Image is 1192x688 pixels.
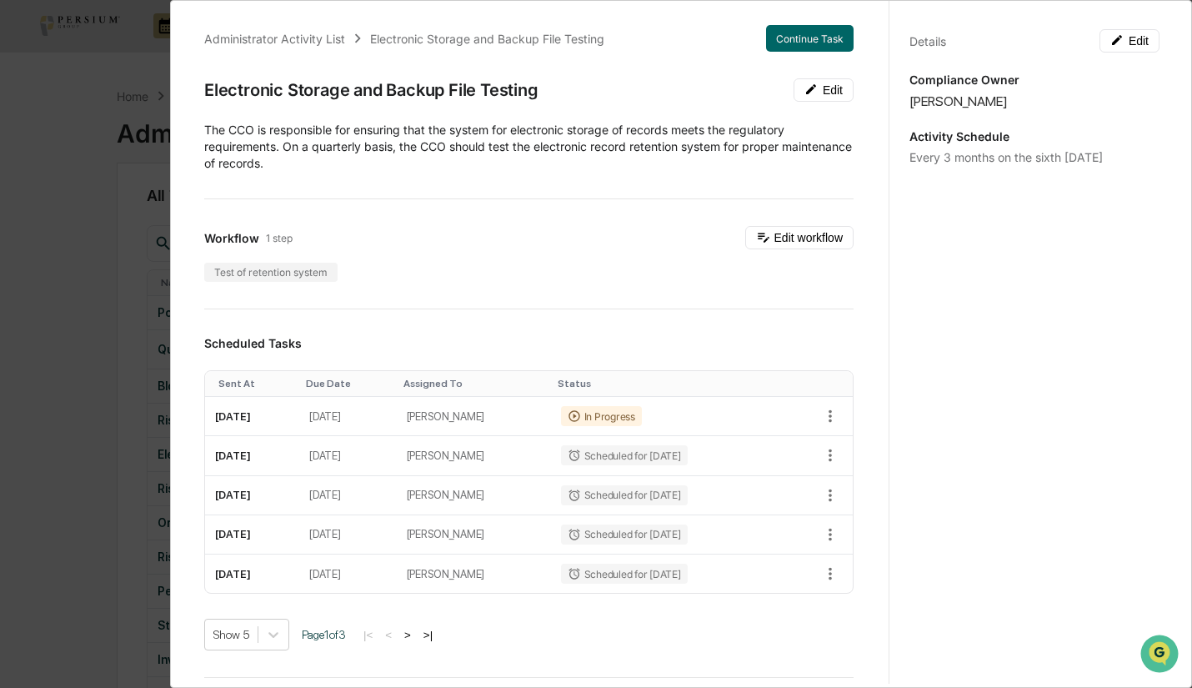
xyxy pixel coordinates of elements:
button: Continue Task [766,25,854,52]
div: 🗄️ [121,212,134,225]
div: [PERSON_NAME] [909,93,1159,109]
span: Preclearance [33,210,108,227]
button: Edit [1099,29,1159,53]
td: [DATE] [205,397,299,436]
td: [DATE] [299,397,396,436]
button: >| [418,628,438,642]
span: Pylon [166,283,202,295]
span: Workflow [204,231,259,245]
p: Compliance Owner [909,73,1159,87]
button: Edit [794,78,854,102]
div: Toggle SortBy [558,378,775,389]
div: We're available if you need us! [57,144,211,158]
div: Electronic Storage and Backup File Testing [370,32,604,46]
button: > [399,628,416,642]
div: Toggle SortBy [403,378,544,389]
div: Toggle SortBy [306,378,389,389]
div: Test of retention system [204,263,338,282]
p: How can we help? [17,35,303,62]
div: In Progress [561,406,642,426]
button: < [380,628,397,642]
td: [DATE] [299,436,396,475]
img: 1746055101610-c473b297-6a78-478c-a979-82029cc54cd1 [17,128,47,158]
div: Scheduled for [DATE] [561,525,688,545]
a: Powered byPylon [118,282,202,295]
div: Scheduled for [DATE] [561,564,688,584]
button: Edit workflow [745,226,854,249]
span: Page 1 of 3 [302,628,346,641]
td: [DATE] [299,555,396,593]
td: [PERSON_NAME] [397,476,551,515]
div: Toggle SortBy [218,378,293,389]
div: Scheduled for [DATE] [561,445,688,465]
td: [PERSON_NAME] [397,436,551,475]
span: 1 step [266,232,293,244]
td: [DATE] [205,436,299,475]
div: Scheduled for [DATE] [561,485,688,505]
button: Start new chat [283,133,303,153]
div: Administrator Activity List [204,32,345,46]
p: Activity Schedule [909,129,1159,143]
input: Clear [43,76,275,93]
td: [DATE] [205,476,299,515]
iframe: Open customer support [1139,633,1184,678]
span: Data Lookup [33,242,105,259]
div: 🔎 [17,244,30,257]
a: 🔎Data Lookup [10,235,112,265]
button: |< [358,628,378,642]
h3: Scheduled Tasks [204,336,854,350]
span: ​The CCO is responsible for ensuring that the system for electronic storage of records meets the ... [204,123,852,170]
div: Start new chat [57,128,273,144]
td: [DATE] [205,515,299,555]
td: [PERSON_NAME] [397,515,551,555]
a: 🗄️Attestations [114,203,213,234]
span: Attestations [138,210,207,227]
div: Every 3 months on the sixth [DATE] [909,150,1159,164]
td: [DATE] [299,515,396,555]
div: 🖐️ [17,212,30,225]
td: [PERSON_NAME] [397,397,551,436]
div: Electronic Storage and Backup File Testing [204,80,538,100]
a: 🖐️Preclearance [10,203,114,234]
td: [DATE] [205,555,299,593]
td: [DATE] [299,476,396,515]
div: Details [909,34,946,48]
td: [PERSON_NAME] [397,555,551,593]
